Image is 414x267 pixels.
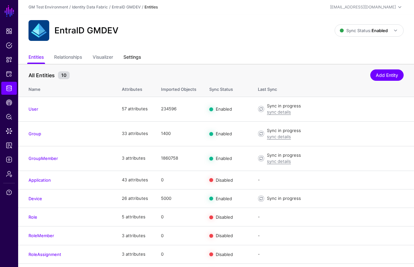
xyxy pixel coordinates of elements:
app-datasources-item-entities-syncstatus: - [258,233,260,238]
div: Sync in progress [267,195,404,202]
a: CAEP Hub [1,96,17,109]
span: All Entities [27,71,56,79]
app-datasources-item-entities-syncstatus: - [258,214,260,219]
span: Sync Status: [340,28,388,33]
a: sync details [267,109,291,115]
td: 26 attributes [115,189,155,208]
a: SGNL [4,4,15,18]
a: Group [29,131,41,136]
div: / [68,4,72,10]
small: 10 [58,71,70,79]
span: Policy Lens [6,114,12,120]
span: CAEP Hub [6,99,12,106]
span: Enabled [216,131,232,136]
span: Admin [6,171,12,177]
span: Policies [6,42,12,49]
a: Data Lens [1,125,17,138]
a: Application [29,177,51,183]
span: Protected Systems [6,71,12,77]
span: Reports [6,142,12,149]
th: Last Sync [251,80,414,97]
app-datasources-item-entities-syncstatus: - [258,177,260,182]
a: Identity Data Fabric [72,5,108,9]
a: Entities [29,52,44,64]
th: Name [18,80,115,97]
a: sync details [267,159,291,164]
strong: Enabled [372,28,388,33]
span: Disabled [216,251,233,257]
span: Disabled [216,233,233,238]
td: 3 attributes [115,245,155,263]
th: Imported Objects [155,80,203,97]
a: GroupMember [29,156,58,161]
td: 57 attributes [115,97,155,121]
a: Reports [1,139,17,152]
div: Sync in progress [267,103,404,109]
a: User [29,106,38,112]
td: 0 [155,208,203,226]
div: / [108,4,112,10]
a: Settings [123,52,141,64]
span: Enabled [216,156,232,161]
a: Device [29,196,42,201]
div: Sync in progress [267,127,404,134]
td: 234596 [155,97,203,121]
a: Visualizer [93,52,113,64]
span: Data Lens [6,128,12,134]
div: [EMAIL_ADDRESS][DOMAIN_NAME] [330,4,396,10]
span: Logs [6,156,12,163]
a: Policies [1,39,17,52]
span: Dashboard [6,28,12,34]
td: 0 [155,226,203,245]
td: 43 attributes [115,171,155,189]
span: Enabled [216,106,232,112]
a: Logs [1,153,17,166]
span: Snippets [6,56,12,63]
a: sync details [267,134,291,139]
th: Attributes [115,80,155,97]
strong: Entities [144,5,158,9]
app-datasources-item-entities-syncstatus: - [258,251,260,257]
span: Identity Data Fabric [6,85,12,91]
a: Policy Lens [1,110,17,123]
td: 0 [155,245,203,263]
th: Sync Status [203,80,251,97]
td: 33 attributes [115,121,155,146]
td: 5000 [155,189,203,208]
span: Support [6,189,12,196]
span: Disabled [216,214,233,220]
h2: EntraID GMDEV [54,25,119,35]
a: Admin [1,167,17,180]
td: 1860758 [155,146,203,171]
span: Enabled [216,196,232,201]
td: 3 attributes [115,226,155,245]
a: Role [29,214,37,220]
div: / [141,4,144,10]
a: Identity Data Fabric [1,82,17,95]
a: EntraID GMDEV [112,5,141,9]
a: Add Entity [370,69,404,81]
a: RoleAssignment [29,252,61,257]
img: svg+xml;base64,PHN2ZyB3aWR0aD0iNjQiIGhlaWdodD0iNjQiIHZpZXdCb3g9IjAgMCA2NCA2NCIgZmlsbD0ibm9uZSIgeG... [29,20,49,41]
td: 5 attributes [115,208,155,226]
td: 3 attributes [115,146,155,171]
td: 0 [155,171,203,189]
a: Protected Systems [1,67,17,80]
a: Snippets [1,53,17,66]
span: Disabled [216,177,233,182]
a: GM Test Environment [29,5,68,9]
div: Sync in progress [267,152,404,159]
a: Dashboard [1,25,17,38]
td: 1400 [155,121,203,146]
a: RoleMember [29,233,54,238]
a: Relationships [54,52,82,64]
